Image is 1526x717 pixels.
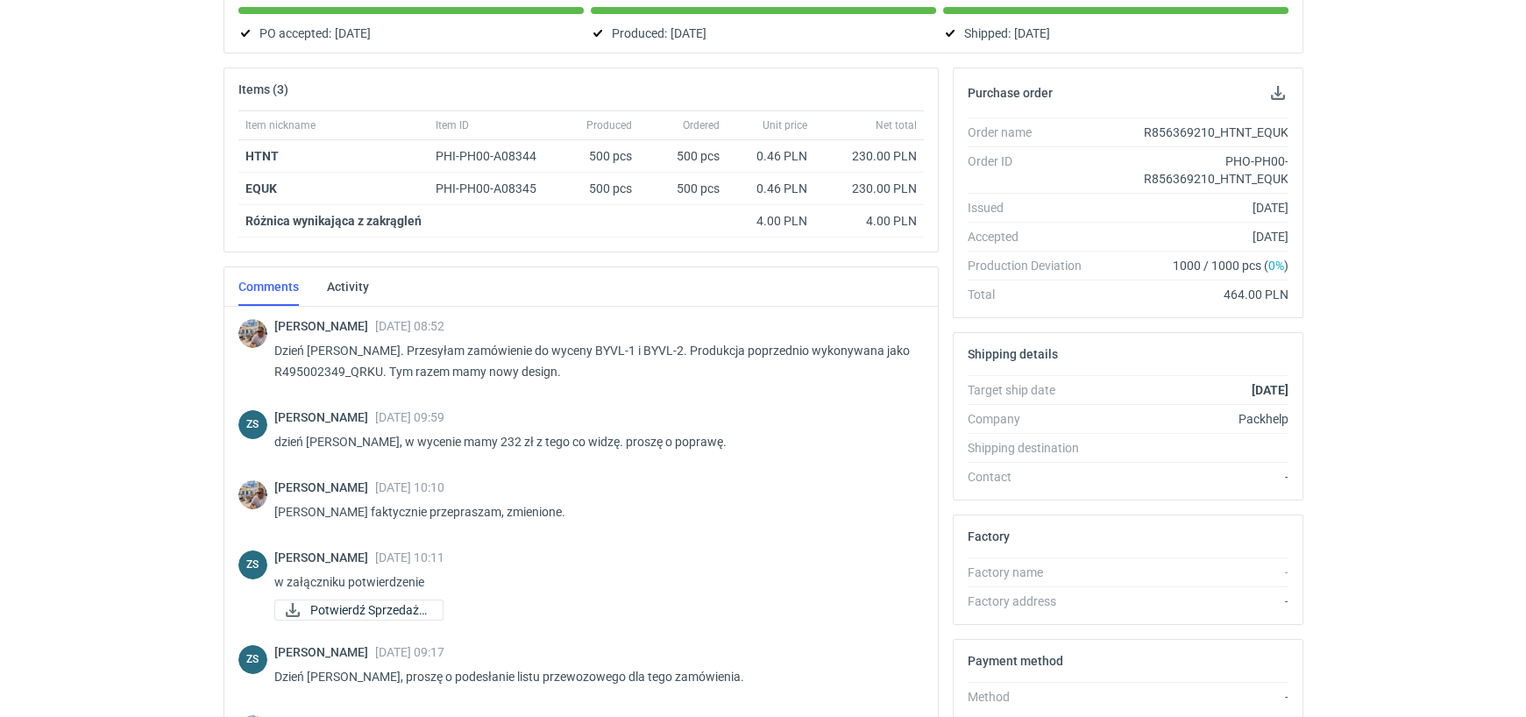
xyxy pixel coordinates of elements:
[375,645,444,659] span: [DATE] 09:17
[238,645,267,674] figcaption: ZS
[310,600,429,620] span: Potwierdź Sprzedaż -...
[274,666,910,687] p: Dzień [PERSON_NAME], proszę o podesłanie listu przewozowego dla tego zamówienia.
[1096,199,1288,217] div: [DATE]
[968,564,1096,581] div: Factory name
[968,228,1096,245] div: Accepted
[274,600,444,621] a: Potwierdź Sprzedaż -...
[1096,468,1288,486] div: -
[734,212,807,230] div: 4.00 PLN
[1096,124,1288,141] div: R856369210_HTNT_EQUK
[1096,286,1288,303] div: 464.00 PLN
[1096,410,1288,428] div: Packhelp
[1096,228,1288,245] div: [DATE]
[586,118,632,132] span: Produced
[1096,593,1288,610] div: -
[560,173,639,205] div: 500 pcs
[968,257,1096,274] div: Production Deviation
[238,267,299,306] a: Comments
[274,501,910,522] p: [PERSON_NAME] faktycznie przepraszam, zmienione.
[821,180,917,197] div: 230.00 PLN
[1172,257,1288,274] span: 1000 / 1000 pcs ( )
[274,550,375,564] span: [PERSON_NAME]
[375,480,444,494] span: [DATE] 10:10
[274,600,444,621] div: Potwierdź Sprzedaż - 004027-25-ET.pdf
[968,410,1096,428] div: Company
[1267,259,1283,273] span: 0%
[274,645,375,659] span: [PERSON_NAME]
[436,147,553,165] div: PHI-PH00-A08344
[335,23,371,44] span: [DATE]
[734,180,807,197] div: 0.46 PLN
[639,173,727,205] div: 500 pcs
[671,23,706,44] span: [DATE]
[683,118,720,132] span: Ordered
[274,431,910,452] p: dzień [PERSON_NAME], w wycenie mamy 232 zł z tego co widzę. proszę o poprawę.
[968,153,1096,188] div: Order ID
[274,571,910,593] p: w załączniku potwierdzenie
[238,319,267,348] img: Michał Palasek
[274,340,910,382] p: Dzień [PERSON_NAME]. Przesyłam zamówienie do wyceny BYVL-1 i BYVL-2. Produkcja poprzednio wykonyw...
[1014,23,1050,44] span: [DATE]
[238,480,267,509] img: Michał Palasek
[238,82,288,96] h2: Items (3)
[968,86,1053,100] h2: Purchase order
[968,381,1096,399] div: Target ship date
[943,23,1288,44] div: Shipped:
[968,593,1096,610] div: Factory address
[327,267,369,306] a: Activity
[968,124,1096,141] div: Order name
[436,180,553,197] div: PHI-PH00-A08345
[1096,564,1288,581] div: -
[968,654,1063,668] h2: Payment method
[375,319,444,333] span: [DATE] 08:52
[968,199,1096,217] div: Issued
[821,147,917,165] div: 230.00 PLN
[238,550,267,579] div: Zuzanna Szygenda
[968,347,1058,361] h2: Shipping details
[238,550,267,579] figcaption: ZS
[1251,383,1288,397] strong: [DATE]
[274,319,375,333] span: [PERSON_NAME]
[238,645,267,674] div: Zuzanna Szygenda
[238,410,267,439] div: Zuzanna Szygenda
[1096,688,1288,706] div: -
[245,181,277,195] strong: EQUK
[591,23,936,44] div: Produced:
[245,149,279,163] strong: HTNT
[968,468,1096,486] div: Contact
[238,410,267,439] figcaption: ZS
[274,480,375,494] span: [PERSON_NAME]
[560,140,639,173] div: 500 pcs
[436,118,469,132] span: Item ID
[968,439,1096,457] div: Shipping destination
[876,118,917,132] span: Net total
[1096,153,1288,188] div: PHO-PH00-R856369210_HTNT_EQUK
[821,212,917,230] div: 4.00 PLN
[1267,82,1288,103] button: Download PO
[375,550,444,564] span: [DATE] 10:11
[639,140,727,173] div: 500 pcs
[968,529,1010,543] h2: Factory
[274,410,375,424] span: [PERSON_NAME]
[245,118,316,132] span: Item nickname
[245,214,422,228] strong: Różnica wynikająca z zakrągleń
[968,286,1096,303] div: Total
[238,23,584,44] div: PO accepted:
[734,147,807,165] div: 0.46 PLN
[968,688,1096,706] div: Method
[763,118,807,132] span: Unit price
[375,410,444,424] span: [DATE] 09:59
